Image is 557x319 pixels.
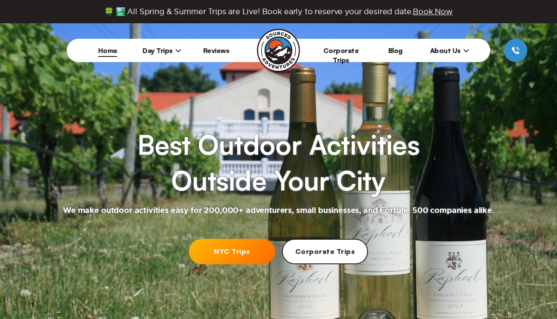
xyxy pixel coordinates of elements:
span: 🍀 🏞️ All Spring & Summer Trips are Live! Book early to reserve your desired date. [104,7,453,16]
a: Home [98,46,118,55]
a: Corporate Trips [323,46,359,64]
a: Corporate Trips [282,239,368,264]
span: Book Now [413,7,453,16]
span: About Us [430,46,469,55]
img: Sourced Adventures company logo [257,29,300,72]
a: NYC Trips [189,239,275,264]
a: Reviews [203,46,229,55]
h1: Best Outdoor Activities Outside Your City [137,127,420,199]
a: Blog [388,46,402,55]
span: Day Trips [142,46,181,55]
h2: We make outdoor activities easy for 200,000+ adventurers, small businesses, and Fortune 500 compa... [63,206,494,216]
